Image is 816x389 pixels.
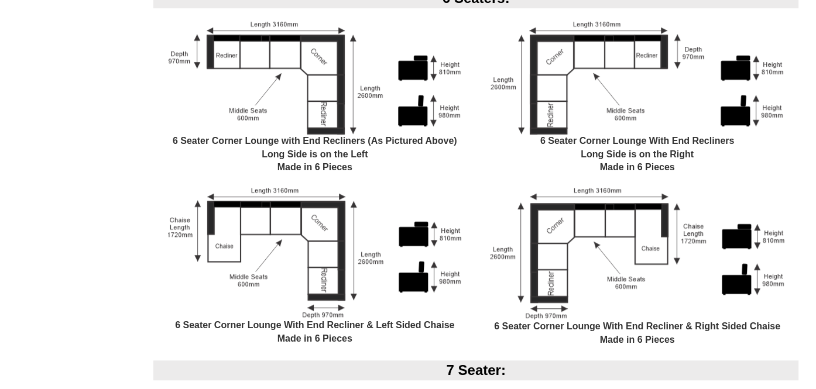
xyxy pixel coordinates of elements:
[169,22,461,135] img: 6 Seater Corner Lounge
[153,360,798,380] div: 7 Seater:
[175,320,454,343] b: 6 Seater Corner Lounge With End Recliner & Left Sided Chaise Made in 6 Pieces
[168,188,462,319] img: 6 Seater Corner Lounge with Chaise
[494,321,780,345] b: 6 Seater Corner Lounge With End Recliner & Right Sided Chaise Made in 6 Pieces
[540,136,734,173] b: 6 Seater Corner Lounge With End Recliners Long Side is on the Right Made in 6 Pieces
[490,188,785,320] img: 6 Seater Corner Lounge with Right Sided Chaise
[173,136,457,173] b: 6 Seater Corner Lounge with End Recliners (As Pictured Above) Long Side is on the Left Made in 6 ...
[491,22,784,135] img: 6 Seater Corner Lounge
